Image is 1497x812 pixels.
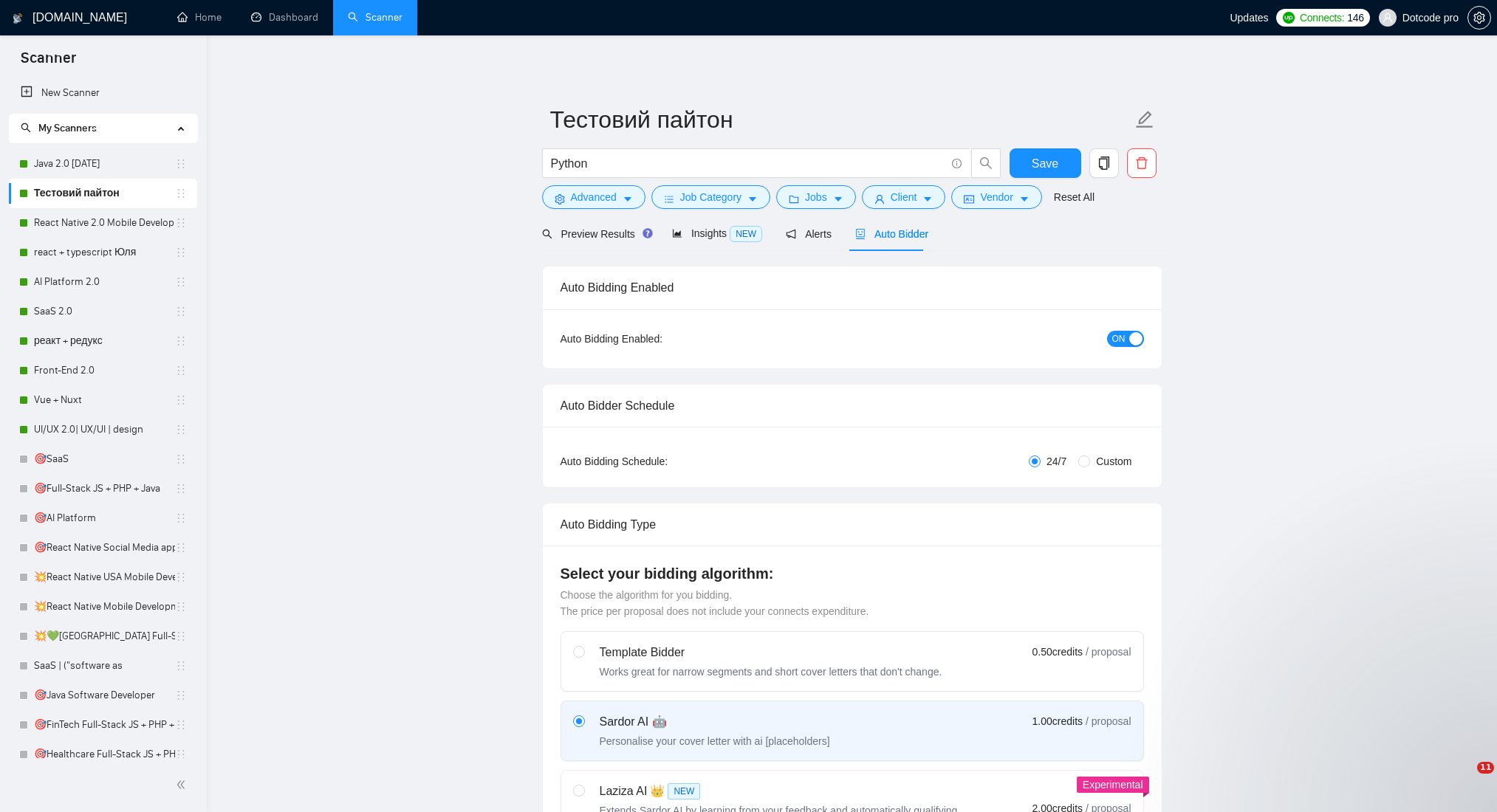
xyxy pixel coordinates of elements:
[34,444,175,474] a: 🎯SaaS
[623,193,633,204] span: caret-down
[789,193,799,204] span: folder
[175,483,187,495] span: holder
[9,149,197,179] li: Java 2.0 03.04.2025
[972,156,1000,170] span: search
[175,306,187,317] span: holder
[9,78,197,108] li: New Scanner
[34,267,175,297] a: AI Platform 2.0
[874,193,885,204] span: user
[9,533,197,562] li: 🎯React Native Social Media app (12.09.2024 апдейт)
[1230,12,1268,24] span: Updates
[672,228,682,238] span: area-chart
[952,159,962,168] span: info-circle
[175,542,187,554] span: holder
[600,644,942,661] div: Template Bidder
[1032,154,1058,173] span: Save
[561,453,755,469] div: Auto Bidding Schedule:
[176,777,191,792] span: double-left
[175,276,187,288] span: holder
[34,710,175,740] a: 🎯FinTech Full-Stack JS + PHP + Java
[600,664,942,679] div: Works great for narrow segments and short cover letters that don't change.
[175,512,187,524] span: holder
[175,630,187,642] span: holder
[651,185,770,209] button: barsJob Categorycaret-down
[855,229,866,239] span: robot
[1032,644,1083,660] span: 0.50 credits
[550,101,1132,138] input: Scanner name...
[34,740,175,769] a: 🎯Healthcare Full-Stack JS + PHP + Java
[561,563,1144,584] h4: Select your bidding algorithm:
[175,571,187,583] span: holder
[1010,148,1081,178] button: Save
[680,189,741,205] span: Job Category
[9,562,197,592] li: 💥React Native USA Mobile Development
[9,415,197,444] li: UI/UX 2.0| UX/UI | design
[922,193,933,204] span: caret-down
[175,453,187,465] span: holder
[1477,762,1494,774] span: 11
[21,122,97,134] span: My Scanners
[1468,12,1490,24] span: setting
[542,229,552,239] span: search
[175,365,187,376] span: holder
[862,185,946,209] button: userClientcaret-down
[1019,193,1030,204] span: caret-down
[1447,762,1482,797] iframe: Intercom live chat
[38,122,97,134] span: My Scanners
[855,228,928,240] span: Auto Bidder
[34,297,175,326] a: SaaS 2.0
[34,651,175,681] a: SaaS | ("software as
[542,228,648,240] span: Preview Results
[571,189,617,205] span: Advanced
[9,356,197,385] li: Front-End 2.0
[561,589,869,617] span: Choose the algorithm for you bidding. The price per proposal does not include your connects expen...
[786,228,832,240] span: Alerts
[34,149,175,179] a: Java 2.0 [DATE]
[175,689,187,701] span: holder
[175,719,187,731] span: holder
[1041,453,1072,469] span: 24/7
[1089,148,1119,178] button: copy
[175,335,187,347] span: holder
[730,226,762,242] span: NEW
[9,710,197,740] li: 🎯FinTech Full-Stack JS + PHP + Java
[9,444,197,474] li: 🎯SaaS
[786,229,796,239] span: notification
[561,503,1144,546] div: Auto Bidding Type
[1283,12,1295,24] img: upwork-logo.png
[1086,644,1131,659] span: / proposal
[9,503,197,533] li: 🎯AI Platform
[251,11,318,24] a: dashboardDashboard
[9,681,197,710] li: 🎯Java Software Developer
[175,187,187,199] span: holder
[1300,10,1344,26] span: Connects:
[1112,331,1126,347] span: ON
[9,47,88,78] span: Scanner
[951,185,1041,209] button: idcardVendorcaret-down
[34,208,175,238] a: React Native 2.0 Mobile Development
[9,740,197,769] li: 🎯Healthcare Full-Stack JS + PHP + Java
[9,326,197,356] li: реакт + редукс
[9,267,197,297] li: AI Platform 2.0
[9,592,197,622] li: 💥React Native Mobile Development
[175,247,187,258] span: holder
[34,238,175,267] a: react + typescript Юля
[21,123,31,133] span: search
[747,193,758,204] span: caret-down
[971,148,1001,178] button: search
[650,782,665,800] span: 👑
[175,394,187,406] span: holder
[668,783,700,799] span: NEW
[34,179,175,208] a: Тестовий пайтон
[34,326,175,356] a: реакт + редукс
[9,385,197,415] li: Vue + Nuxt
[600,782,969,800] div: Laziza AI
[177,11,222,24] a: homeHome
[13,7,23,30] img: logo
[641,227,654,240] div: Tooltip anchor
[1135,110,1154,129] span: edit
[175,749,187,760] span: holder
[1467,12,1491,24] a: setting
[9,622,197,651] li: 💥💚USA Full-Stack JS + PHP + Java
[9,651,197,681] li: SaaS | ("software as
